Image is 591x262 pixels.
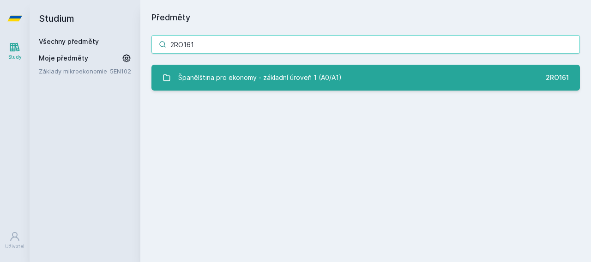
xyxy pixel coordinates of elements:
input: Název nebo ident předmětu… [151,35,580,54]
h1: Předměty [151,11,580,24]
div: Study [8,54,22,61]
a: Všechny předměty [39,37,99,45]
a: Uživatel [2,226,28,255]
div: Uživatel [5,243,24,250]
a: Základy mikroekonomie [39,67,110,76]
a: Study [2,37,28,65]
a: Španělština pro ekonomy - základní úroveň 1 (A0/A1) 2RO161 [151,65,580,91]
div: Španělština pro ekonomy - základní úroveň 1 (A0/A1) [178,68,342,87]
span: Moje předměty [39,54,88,63]
a: 5EN102 [110,67,131,75]
div: 2RO161 [546,73,569,82]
